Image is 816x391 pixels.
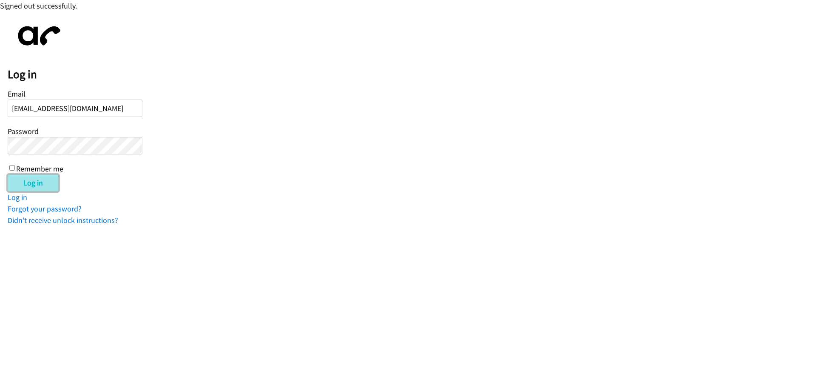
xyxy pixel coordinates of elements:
[8,192,27,202] a: Log in
[8,215,118,225] a: Didn't receive unlock instructions?
[8,126,39,136] label: Password
[16,164,63,174] label: Remember me
[8,67,816,82] h2: Log in
[8,89,25,99] label: Email
[8,204,82,214] a: Forgot your password?
[8,19,67,53] img: aphone-8a226864a2ddd6a5e75d1ebefc011f4aa8f32683c2d82f3fb0802fe031f96514.svg
[8,174,59,191] input: Log in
